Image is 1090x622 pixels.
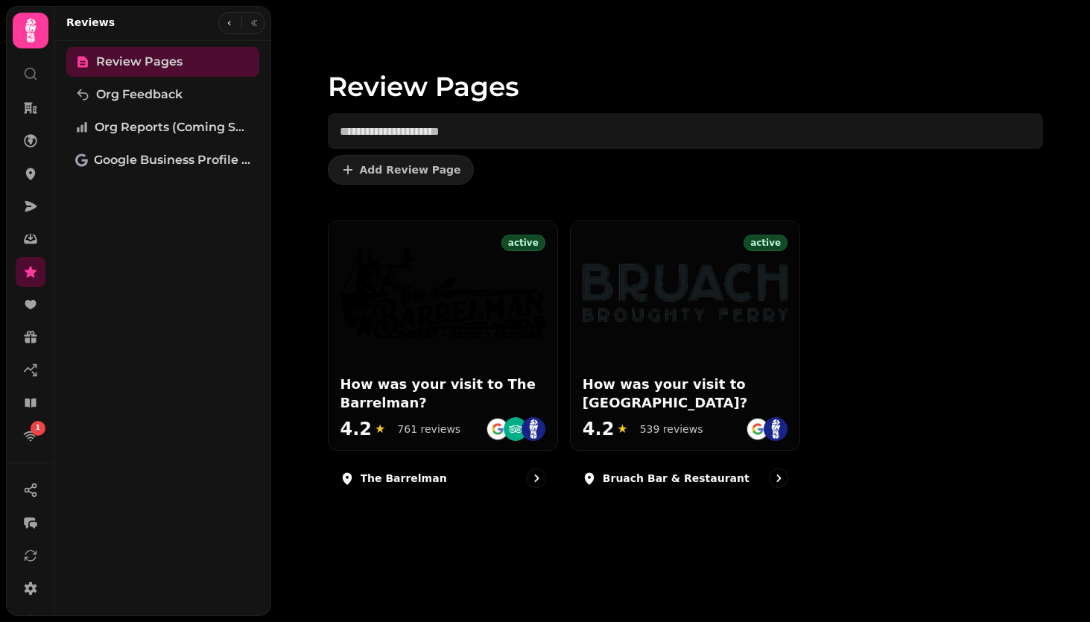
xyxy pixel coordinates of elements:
img: st.png [522,417,545,441]
p: Bruach Bar & Restaurant [603,471,750,486]
span: 4.2 [583,417,615,441]
div: 761 reviews [397,422,460,437]
span: ★ [375,420,385,438]
span: 4.2 [340,417,373,441]
h1: Review Pages [328,36,1043,101]
a: Google Business Profile (Beta) [66,145,259,175]
img: st.png [764,417,788,441]
span: ★ [617,420,627,438]
h2: Reviews [66,15,115,30]
div: active [501,235,545,251]
svg: go to [529,471,544,486]
h3: How was your visit to The Barrelman? [340,375,545,413]
span: Google Business Profile (Beta) [94,151,250,169]
button: Add Review Page [328,155,474,185]
img: go-emblem@2x.png [486,417,510,441]
a: 1 [16,421,45,451]
img: How was your visit to Bruach? [583,264,788,322]
a: Org Feedback [66,80,259,110]
img: go-emblem@2x.png [746,417,770,441]
a: activeHow was your visit to Bruach?How was your visit to [GEOGRAPHIC_DATA]?4.2★539 reviewsBruach ... [570,220,800,500]
a: Review Pages [66,47,259,77]
span: Review Pages [96,53,183,71]
span: Org Feedback [96,86,183,104]
div: 539 reviews [640,422,703,437]
h3: How was your visit to [GEOGRAPHIC_DATA]? [583,375,788,413]
p: The Barrelman [361,471,447,486]
span: 1 [36,423,40,434]
svg: go to [771,471,786,486]
img: ta-emblem@2x.png [504,417,527,441]
div: active [744,235,788,251]
span: Org Reports (coming soon) [95,118,250,136]
img: How was your visit to The Barrelman? [340,247,545,338]
a: Org Reports (coming soon) [66,112,259,142]
nav: Tabs [54,41,271,616]
a: activeHow was your visit to The Barrelman?How was your visit to The Barrelman?4.2★761 reviewsThe ... [328,220,558,500]
span: Add Review Page [360,165,461,175]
